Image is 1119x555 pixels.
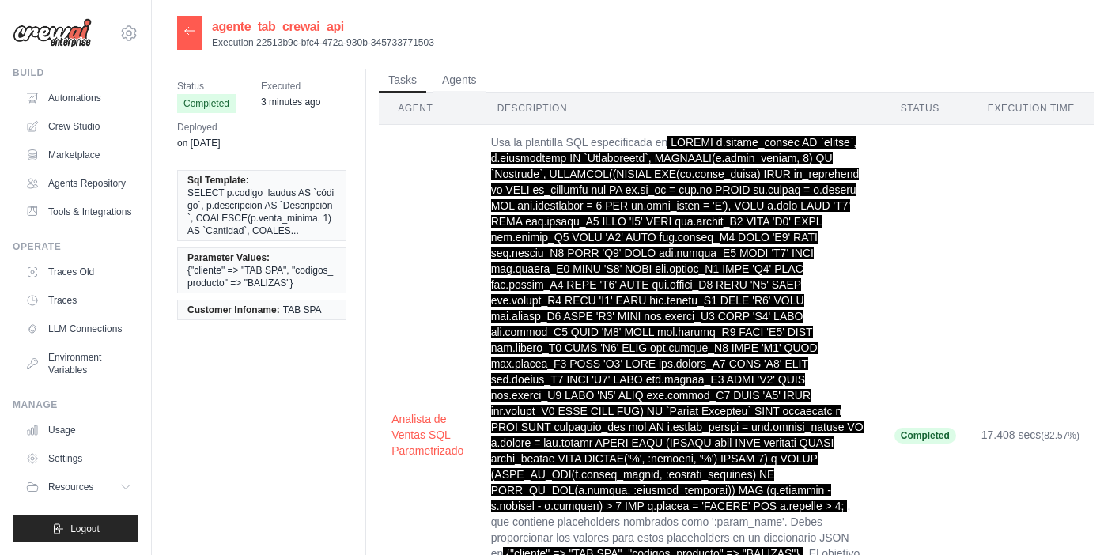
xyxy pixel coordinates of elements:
[19,199,138,225] a: Tools & Integrations
[19,171,138,196] a: Agents Repository
[969,92,1094,125] th: Execution Time
[19,474,138,500] button: Resources
[19,345,138,383] a: Environment Variables
[187,174,249,187] span: Sql Template:
[13,515,138,542] button: Logout
[478,92,882,125] th: Description
[894,428,956,444] span: Completed
[177,78,236,94] span: Status
[187,264,336,289] span: {"cliente" => "TAB SPA", "codigos_producto" => "BALIZAS"}
[212,17,434,36] h2: agente_tab_crewai_api
[19,417,138,443] a: Usage
[433,69,486,92] button: Agents
[391,411,465,459] button: Analista de Ventas SQL Parametrizado
[48,481,93,493] span: Resources
[19,316,138,342] a: LLM Connections
[187,251,270,264] span: Parameter Values:
[261,96,320,108] time: September 26, 2025 at 17:08 hdvdC
[177,94,236,113] span: Completed
[19,259,138,285] a: Traces Old
[261,78,320,94] span: Executed
[19,85,138,111] a: Automations
[19,446,138,471] a: Settings
[379,69,426,92] button: Tasks
[882,92,969,125] th: Status
[13,66,138,79] div: Build
[177,138,220,149] time: September 8, 2025 at 09:51 hdvdC
[19,288,138,313] a: Traces
[177,119,220,135] span: Deployed
[187,304,280,316] span: Customer Infoname:
[19,142,138,168] a: Marketplace
[491,136,864,512] span: LOREMI d.sitame_consec AD `elitse`, d.eiusmodtemp IN `Utlaboreetd`, MAGNAALI(e.admin_veniam, 8) Q...
[70,523,100,535] span: Logout
[13,398,138,411] div: Manage
[19,114,138,139] a: Crew Studio
[212,36,434,49] p: Execution 22513b9c-bfc4-472a-930b-345733771503
[187,187,336,237] span: SELECT p.codigo_laudus AS `código`, p.descripcion AS `Descripción`, COALESCE(p.venta_minima, 1) A...
[13,240,138,253] div: Operate
[379,92,478,125] th: Agent
[1041,430,1079,441] span: (82.57%)
[283,304,322,316] span: TAB SPA
[13,18,92,48] img: Logo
